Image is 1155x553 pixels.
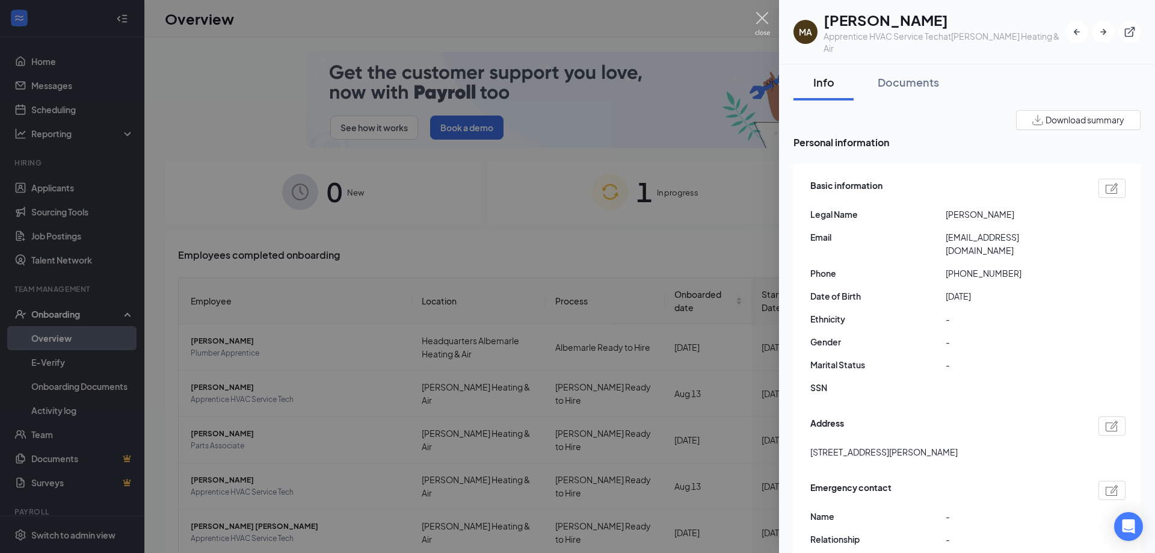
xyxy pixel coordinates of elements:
[946,289,1081,303] span: [DATE]
[878,75,939,90] div: Documents
[810,267,946,280] span: Phone
[810,289,946,303] span: Date of Birth
[946,335,1081,348] span: -
[946,312,1081,326] span: -
[1046,114,1124,126] span: Download summary
[946,208,1081,221] span: [PERSON_NAME]
[1016,110,1141,130] button: Download summary
[1066,21,1088,43] button: ArrowLeftNew
[1092,21,1114,43] button: ArrowRight
[810,445,958,459] span: [STREET_ADDRESS][PERSON_NAME]
[810,312,946,326] span: Ethnicity
[805,75,842,90] div: Info
[810,533,946,546] span: Relationship
[810,510,946,523] span: Name
[810,335,946,348] span: Gender
[810,208,946,221] span: Legal Name
[946,533,1081,546] span: -
[824,10,1066,30] h1: [PERSON_NAME]
[799,26,812,38] div: MA
[1071,26,1083,38] svg: ArrowLeftNew
[1097,26,1109,38] svg: ArrowRight
[1114,512,1143,541] div: Open Intercom Messenger
[810,481,892,500] span: Emergency contact
[810,358,946,371] span: Marital Status
[946,230,1081,257] span: [EMAIL_ADDRESS][DOMAIN_NAME]
[946,267,1081,280] span: [PHONE_NUMBER]
[1119,21,1141,43] button: ExternalLink
[1124,26,1136,38] svg: ExternalLink
[810,230,946,244] span: Email
[946,510,1081,523] span: -
[810,416,844,436] span: Address
[793,135,1141,150] span: Personal information
[810,381,946,394] span: SSN
[810,179,882,198] span: Basic information
[946,358,1081,371] span: -
[824,30,1066,54] div: Apprentice HVAC Service Tech at [PERSON_NAME] Heating & Air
